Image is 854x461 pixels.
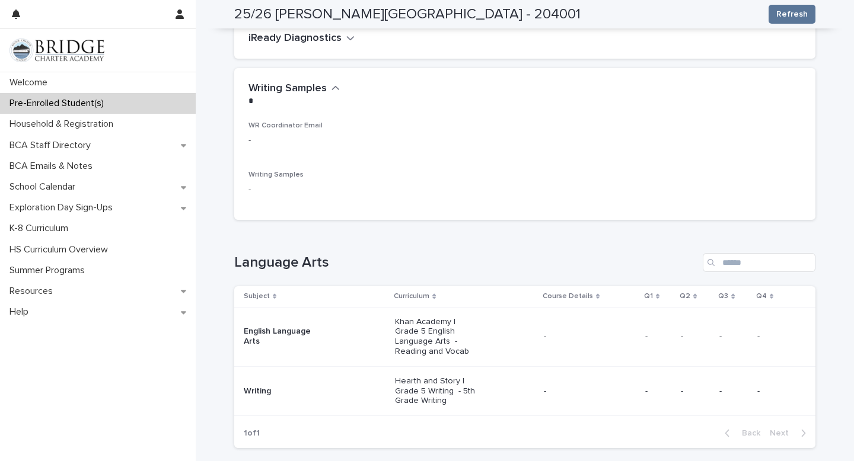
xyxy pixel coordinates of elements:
p: HS Curriculum Overview [5,244,117,255]
p: - [757,332,796,342]
p: Resources [5,286,62,297]
input: Search [703,253,815,272]
p: K-8 Curriculum [5,223,78,234]
span: Refresh [776,8,808,20]
h2: iReady Diagnostics [248,32,342,45]
p: Q2 [680,290,690,303]
p: English Language Arts [244,326,329,347]
p: Welcome [5,77,57,88]
p: Household & Registration [5,119,123,130]
p: - [544,332,636,342]
p: Exploration Day Sign-Ups [5,202,122,213]
h2: 25/26 [PERSON_NAME][GEOGRAPHIC_DATA] - 204001 [234,6,581,23]
span: Writing Samples [248,171,304,178]
p: - [645,386,671,396]
tr: English Language ArtsKhan Academy | Grade 5 English Language Arts - Reading and Vocab----- [234,307,815,366]
p: Khan Academy | Grade 5 English Language Arts - Reading and Vocab [395,317,480,357]
p: - [681,386,710,396]
span: WR Coordinator Email [248,122,323,129]
button: Back [715,428,765,438]
span: Back [735,429,760,437]
img: V1C1m3IdTEidaUdm9Hs0 [9,39,104,62]
button: Next [765,428,815,438]
p: - [645,332,671,342]
button: Refresh [769,5,815,24]
p: BCA Emails & Notes [5,161,102,172]
p: Writing [244,386,329,396]
tr: WritingHearth and Story | Grade 5 Writing - 5th Grade Writing----- [234,366,815,415]
p: BCA Staff Directory [5,140,100,151]
p: Pre-Enrolled Student(s) [5,98,113,109]
h2: Writing Samples [248,82,327,95]
p: 1 of 1 [234,419,269,448]
p: - [544,386,636,396]
p: Q3 [718,290,728,303]
button: Writing Samples [248,82,340,95]
h1: Language Arts [234,254,698,271]
p: Q1 [644,290,653,303]
p: - [719,332,748,342]
p: Subject [244,290,270,303]
p: School Calendar [5,181,85,193]
p: - [248,184,801,196]
p: Hearth and Story | Grade 5 Writing - 5th Grade Writing [395,376,480,406]
p: Course Details [543,290,593,303]
button: iReady Diagnostics [248,32,355,45]
p: - [681,332,710,342]
p: Summer Programs [5,265,94,276]
p: Q4 [756,290,767,303]
p: - [757,386,796,396]
span: Next [770,429,796,437]
p: - [248,135,801,147]
p: Help [5,306,38,318]
p: Curriculum [394,290,429,303]
p: - [719,386,748,396]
